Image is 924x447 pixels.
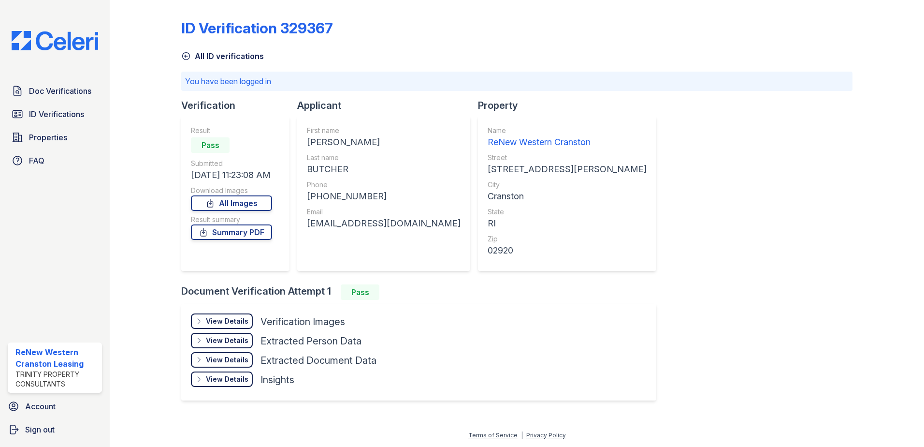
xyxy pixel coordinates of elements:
[341,284,379,300] div: Pass
[191,195,272,211] a: All Images
[307,217,461,230] div: [EMAIL_ADDRESS][DOMAIN_NAME]
[191,159,272,168] div: Submitted
[260,334,361,348] div: Extracted Person Data
[29,155,44,166] span: FAQ
[488,207,647,217] div: State
[191,168,272,182] div: [DATE] 11:23:08 AM
[521,432,523,439] div: |
[181,19,333,37] div: ID Verification 329367
[8,81,102,101] a: Doc Verifications
[488,217,647,230] div: RI
[488,244,647,257] div: 02920
[25,424,55,435] span: Sign out
[488,163,647,176] div: [STREET_ADDRESS][PERSON_NAME]
[15,346,98,370] div: ReNew Western Cranston Leasing
[181,284,664,300] div: Document Verification Attempt 1
[488,190,647,203] div: Cranston
[8,128,102,147] a: Properties
[29,108,84,120] span: ID Verifications
[478,99,664,112] div: Property
[307,153,461,163] div: Last name
[307,207,461,217] div: Email
[307,135,461,149] div: [PERSON_NAME]
[307,126,461,135] div: First name
[191,215,272,224] div: Result summary
[4,31,106,50] img: CE_Logo_Blue-a8612792a0a2168367f1c8372b55b34899dd931a85d93a1a3d3e32e68fde9ad4.png
[25,401,56,412] span: Account
[307,190,461,203] div: [PHONE_NUMBER]
[488,135,647,149] div: ReNew Western Cranston
[185,75,849,87] p: You have been logged in
[206,316,248,326] div: View Details
[307,163,461,176] div: BUTCHER
[206,336,248,345] div: View Details
[181,50,264,62] a: All ID verifications
[260,354,376,367] div: Extracted Document Data
[191,137,230,153] div: Pass
[260,373,294,387] div: Insights
[526,432,566,439] a: Privacy Policy
[29,85,91,97] span: Doc Verifications
[488,153,647,163] div: Street
[191,126,272,135] div: Result
[206,374,248,384] div: View Details
[4,397,106,416] a: Account
[8,151,102,170] a: FAQ
[488,180,647,190] div: City
[191,186,272,195] div: Download Images
[181,99,297,112] div: Verification
[4,420,106,439] a: Sign out
[297,99,478,112] div: Applicant
[29,132,67,143] span: Properties
[488,234,647,244] div: Zip
[15,370,98,389] div: Trinity Property Consultants
[488,126,647,149] a: Name ReNew Western Cranston
[307,180,461,190] div: Phone
[8,104,102,124] a: ID Verifications
[260,315,345,328] div: Verification Images
[206,355,248,365] div: View Details
[191,224,272,240] a: Summary PDF
[468,432,518,439] a: Terms of Service
[488,126,647,135] div: Name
